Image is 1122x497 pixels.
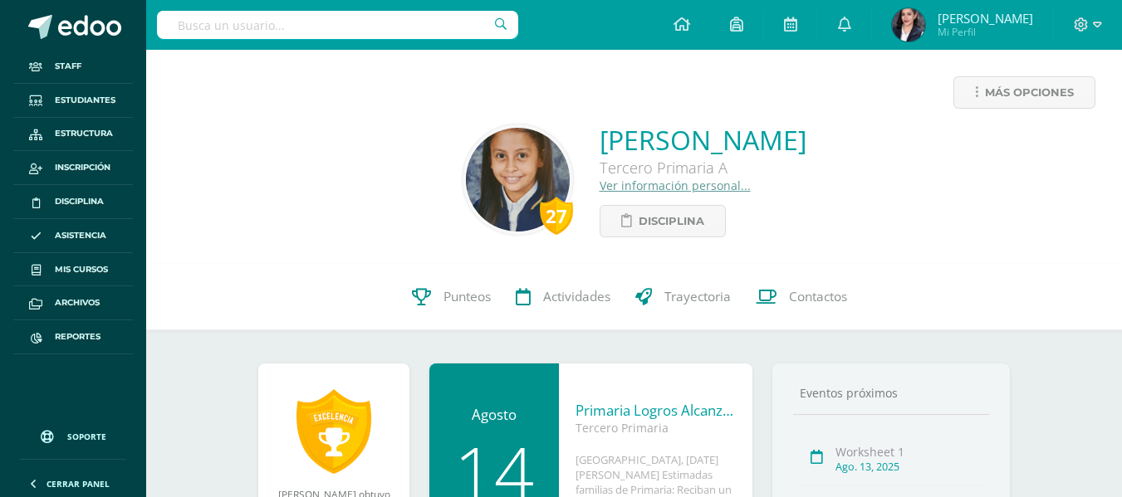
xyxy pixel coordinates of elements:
[600,178,751,193] a: Ver información personal...
[55,127,113,140] span: Estructura
[789,288,847,305] span: Contactos
[503,264,623,330] a: Actividades
[540,197,573,235] div: 27
[55,229,106,242] span: Asistencia
[55,161,110,174] span: Inscripción
[55,60,81,73] span: Staff
[576,420,736,436] div: Tercero Primaria
[543,288,610,305] span: Actividades
[13,118,133,152] a: Estructura
[835,444,984,460] div: Worksheet 1
[743,264,860,330] a: Contactos
[55,263,108,276] span: Mis cursos
[47,478,110,490] span: Cerrar panel
[13,286,133,320] a: Archivos
[600,205,726,237] a: Disciplina
[600,122,806,158] a: [PERSON_NAME]
[13,151,133,185] a: Inscripción
[835,460,984,474] div: Ago. 13, 2025
[55,296,100,309] span: Archivos
[13,320,133,354] a: Reportes
[623,264,743,330] a: Trayectoria
[600,158,806,178] div: Tercero Primaria A
[938,25,1033,39] span: Mi Perfil
[157,11,518,39] input: Busca un usuario...
[55,195,104,208] span: Disciplina
[67,431,106,442] span: Soporte
[892,8,925,41] img: d50305e4fddf3b70d8743af4142b0d2e.png
[953,76,1095,109] a: Más opciones
[13,219,133,253] a: Asistencia
[793,385,989,401] div: Eventos próximos
[13,50,133,84] a: Staff
[466,128,570,231] img: 42b60f48b76773666c5e715dc4df0030.png
[399,264,503,330] a: Punteos
[446,405,542,424] div: Agosto
[13,185,133,219] a: Disciplina
[938,10,1033,27] span: [PERSON_NAME]
[20,414,126,455] a: Soporte
[576,401,736,420] div: Primaria Logros Alcanzados III Unidad 2025
[13,84,133,118] a: Estudiantes
[985,77,1074,108] span: Más opciones
[639,206,704,236] span: Disciplina
[13,253,133,287] a: Mis cursos
[664,288,731,305] span: Trayectoria
[55,330,100,344] span: Reportes
[443,288,491,305] span: Punteos
[55,94,115,107] span: Estudiantes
